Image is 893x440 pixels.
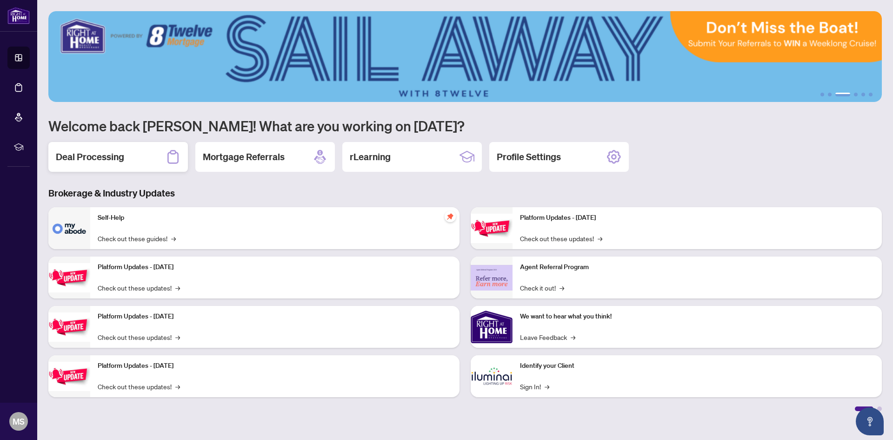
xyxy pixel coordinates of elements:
button: 1 [820,93,824,96]
button: 3 [835,93,850,96]
span: → [560,283,564,293]
p: Agent Referral Program [520,262,874,272]
h2: rLearning [350,150,391,163]
a: Check out these updates!→ [98,381,180,392]
span: → [598,233,602,244]
button: 2 [828,93,832,96]
span: → [571,332,575,342]
p: Identify your Client [520,361,874,371]
a: Check out these updates!→ [98,332,180,342]
a: Check out these guides!→ [98,233,176,244]
a: Check out these updates!→ [520,233,602,244]
p: Platform Updates - [DATE] [98,311,452,322]
h3: Brokerage & Industry Updates [48,187,882,200]
h2: Deal Processing [56,150,124,163]
h2: Profile Settings [497,150,561,163]
img: logo [7,7,30,24]
span: → [175,381,180,392]
button: 5 [861,93,865,96]
p: Platform Updates - [DATE] [98,262,452,272]
p: We want to hear what you think! [520,311,874,322]
button: 4 [854,93,858,96]
img: Platform Updates - September 16, 2025 [48,263,90,292]
a: Check it out!→ [520,283,564,293]
span: → [175,283,180,293]
img: We want to hear what you think! [471,306,513,348]
img: Platform Updates - July 8, 2025 [48,362,90,391]
span: → [545,381,549,392]
span: → [171,233,176,244]
button: Open asap [856,407,884,435]
img: Agent Referral Program [471,265,513,291]
h1: Welcome back [PERSON_NAME]! What are you working on [DATE]? [48,117,882,135]
span: pushpin [445,211,456,222]
h2: Mortgage Referrals [203,150,285,163]
img: Identify your Client [471,355,513,397]
a: Check out these updates!→ [98,283,180,293]
img: Slide 2 [48,11,882,102]
p: Platform Updates - [DATE] [520,213,874,223]
p: Platform Updates - [DATE] [98,361,452,371]
img: Platform Updates - June 23, 2025 [471,214,513,243]
img: Self-Help [48,207,90,249]
img: Platform Updates - July 21, 2025 [48,312,90,342]
p: Self-Help [98,213,452,223]
span: → [175,332,180,342]
a: Leave Feedback→ [520,332,575,342]
span: MS [13,415,25,428]
a: Sign In!→ [520,381,549,392]
button: 6 [869,93,873,96]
